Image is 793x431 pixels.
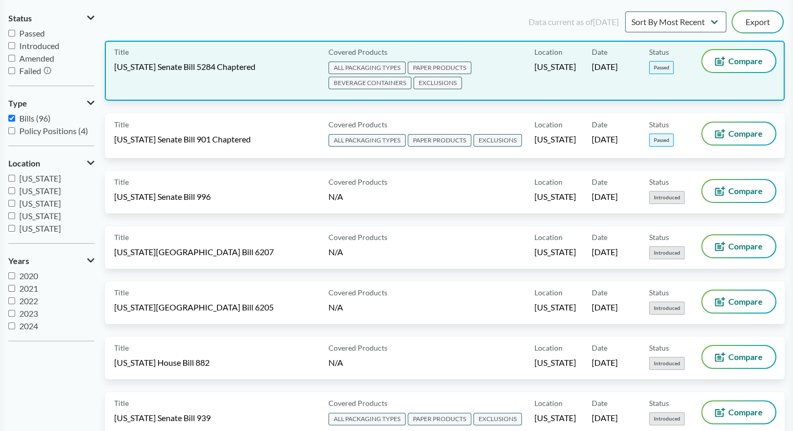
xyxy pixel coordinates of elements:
[114,61,255,73] span: [US_STATE] Senate Bill 5284 Chaptered
[592,61,618,73] span: [DATE]
[534,191,576,202] span: [US_STATE]
[534,302,576,313] span: [US_STATE]
[534,398,563,409] span: Location
[592,176,607,187] span: Date
[19,223,61,233] span: [US_STATE]
[114,46,129,57] span: Title
[8,42,15,49] input: Introduced
[592,191,618,202] span: [DATE]
[534,134,576,145] span: [US_STATE]
[649,61,674,74] span: Passed
[328,342,387,353] span: Covered Products
[649,398,669,409] span: Status
[8,94,94,112] button: Type
[728,353,763,361] span: Compare
[19,283,38,293] span: 2021
[473,134,522,147] span: EXCLUSIONS
[534,46,563,57] span: Location
[8,297,15,304] input: 2022
[649,246,685,259] span: Introduced
[8,55,15,62] input: Amended
[413,77,462,89] span: EXCLUSIONS
[19,113,51,123] span: Bills (96)
[702,235,775,257] button: Compare
[114,398,129,409] span: Title
[649,176,669,187] span: Status
[592,246,618,258] span: [DATE]
[649,302,685,315] span: Introduced
[19,173,61,183] span: [US_STATE]
[114,119,129,130] span: Title
[114,246,274,258] span: [US_STATE][GEOGRAPHIC_DATA] Bill 6207
[8,252,94,270] button: Years
[534,246,576,258] span: [US_STATE]
[8,30,15,37] input: Passed
[534,287,563,298] span: Location
[534,342,563,353] span: Location
[328,46,387,57] span: Covered Products
[19,66,41,76] span: Failed
[728,129,763,138] span: Compare
[728,187,763,195] span: Compare
[19,296,38,306] span: 2022
[649,412,685,425] span: Introduced
[8,67,15,74] input: Failed
[529,16,619,28] div: Data current as of [DATE]
[114,357,210,368] span: [US_STATE] House Bill 882
[473,413,522,425] span: EXCLUSIONS
[592,342,607,353] span: Date
[8,200,15,207] input: [US_STATE]
[592,134,618,145] span: [DATE]
[114,232,129,243] span: Title
[8,322,15,329] input: 2024
[8,225,15,232] input: [US_STATE]
[649,357,685,370] span: Introduced
[19,308,38,318] span: 2023
[649,119,669,130] span: Status
[328,357,343,367] span: N/A
[328,232,387,243] span: Covered Products
[408,413,471,425] span: PAPER PRODUCTS
[8,256,29,266] span: Years
[8,310,15,317] input: 2023
[8,14,32,23] span: Status
[702,123,775,145] button: Compare
[8,285,15,292] input: 2021
[114,176,129,187] span: Title
[649,232,669,243] span: Status
[702,401,775,423] button: Compare
[8,99,27,108] span: Type
[534,119,563,130] span: Location
[534,357,576,368] span: [US_STATE]
[649,134,674,147] span: Passed
[328,398,387,409] span: Covered Products
[534,61,576,73] span: [US_STATE]
[19,28,45,38] span: Passed
[114,302,274,313] span: [US_STATE][GEOGRAPHIC_DATA] Bill 6205
[592,232,607,243] span: Date
[8,115,15,122] input: Bills (96)
[408,134,471,147] span: PAPER PRODUCTS
[728,57,763,65] span: Compare
[702,180,775,202] button: Compare
[8,272,15,279] input: 2020
[328,77,411,89] span: BEVERAGE CONTAINERS
[733,11,783,32] button: Export
[328,176,387,187] span: Covered Products
[702,291,775,313] button: Compare
[592,46,607,57] span: Date
[534,412,576,424] span: [US_STATE]
[328,119,387,130] span: Covered Products
[702,346,775,368] button: Compare
[702,50,775,72] button: Compare
[728,408,763,416] span: Compare
[8,9,94,27] button: Status
[592,398,607,409] span: Date
[114,191,211,202] span: [US_STATE] Senate Bill 996
[8,154,94,172] button: Location
[8,212,15,219] input: [US_STATE]
[592,357,618,368] span: [DATE]
[328,62,406,74] span: ALL PACKAGING TYPES
[8,127,15,134] input: Policy Positions (4)
[19,126,88,136] span: Policy Positions (4)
